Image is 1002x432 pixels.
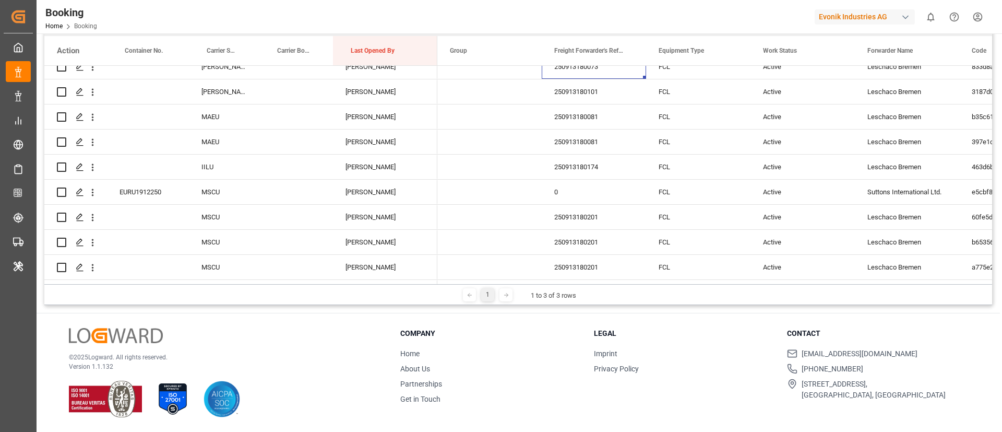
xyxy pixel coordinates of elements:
[333,155,437,179] div: [PERSON_NAME]
[400,349,420,358] a: Home
[815,9,915,25] div: Evonik Industries AG
[207,47,237,54] span: Carrier SCAC
[750,205,855,229] div: Active
[481,288,494,301] div: 1
[542,155,646,179] div: 250913180174
[542,79,646,104] div: 250913180101
[646,230,750,254] div: FCL
[542,180,646,204] div: 0
[802,348,917,359] span: [EMAIL_ADDRESS][DOMAIN_NAME]
[750,130,855,154] div: Active
[189,255,259,279] div: MSCU
[855,255,959,279] div: Leschaco Bremen
[855,180,959,204] div: Suttons International Ltd.
[45,22,63,30] a: Home
[646,155,750,179] div: FCL
[542,230,646,254] div: 250913180201
[531,290,576,301] div: 1 to 3 of 3 rows
[44,155,437,180] div: Press SPACE to select this row.
[919,5,943,29] button: show 0 new notifications
[189,104,259,129] div: MAEU
[542,104,646,129] div: 250913180081
[44,104,437,130] div: Press SPACE to select this row.
[542,255,646,279] div: 250913180201
[400,328,581,339] h3: Company
[189,79,259,104] div: [PERSON_NAME]
[594,365,639,373] a: Privacy Policy
[646,255,750,279] div: FCL
[659,47,704,54] span: Equipment Type
[333,230,437,254] div: [PERSON_NAME]
[750,155,855,179] div: Active
[542,130,646,154] div: 250913180081
[750,255,855,279] div: Active
[333,255,437,279] div: [PERSON_NAME]
[189,180,259,204] div: MSCU
[855,155,959,179] div: Leschaco Bremen
[44,130,437,155] div: Press SPACE to select this row.
[189,280,259,305] div: MSCU
[763,47,797,54] span: Work Status
[69,328,163,343] img: Logward Logo
[400,395,440,403] a: Get in Touch
[333,205,437,229] div: [PERSON_NAME]
[400,380,442,388] a: Partnerships
[802,364,863,375] span: [PHONE_NUMBER]
[646,180,750,204] div: FCL
[542,280,646,305] div: 250913180201
[189,155,259,179] div: IILU
[646,79,750,104] div: FCL
[44,205,437,230] div: Press SPACE to select this row.
[855,130,959,154] div: Leschaco Bremen
[277,47,311,54] span: Carrier Booking No.
[750,230,855,254] div: Active
[787,328,968,339] h3: Contact
[44,230,437,255] div: Press SPACE to select this row.
[69,353,374,362] p: © 2025 Logward. All rights reserved.
[204,381,240,417] img: AICPA SOC
[44,280,437,305] div: Press SPACE to select this row.
[867,47,913,54] span: Forwarder Name
[69,362,374,371] p: Version 1.1.132
[107,180,189,204] div: EURU1912250
[333,79,437,104] div: [PERSON_NAME]
[554,47,624,54] span: Freight Forwarder's Reference No.
[44,79,437,104] div: Press SPACE to select this row.
[189,205,259,229] div: MSCU
[44,54,437,79] div: Press SPACE to select this row.
[972,47,986,54] span: Code
[855,104,959,129] div: Leschaco Bremen
[125,47,163,54] span: Container No.
[351,47,395,54] span: Last Opened By
[333,180,437,204] div: [PERSON_NAME]
[333,130,437,154] div: [PERSON_NAME]
[69,381,142,417] img: ISO 9001 & ISO 14001 Certification
[400,365,430,373] a: About Us
[855,79,959,104] div: Leschaco Bremen
[750,54,855,79] div: Active
[333,104,437,129] div: [PERSON_NAME]
[594,349,617,358] a: Imprint
[189,54,259,79] div: [PERSON_NAME]
[646,205,750,229] div: FCL
[750,79,855,104] div: Active
[45,5,97,20] div: Booking
[333,280,437,305] div: [PERSON_NAME]
[44,255,437,280] div: Press SPACE to select this row.
[815,7,919,27] button: Evonik Industries AG
[646,54,750,79] div: FCL
[855,205,959,229] div: Leschaco Bremen
[594,328,774,339] h3: Legal
[646,130,750,154] div: FCL
[750,180,855,204] div: Active
[542,205,646,229] div: 250913180201
[542,54,646,79] div: 250913180073
[855,54,959,79] div: Leschaco Bremen
[189,130,259,154] div: MAEU
[802,379,946,401] span: [STREET_ADDRESS], [GEOGRAPHIC_DATA], [GEOGRAPHIC_DATA]
[855,230,959,254] div: Leschaco Bremen
[750,104,855,129] div: Active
